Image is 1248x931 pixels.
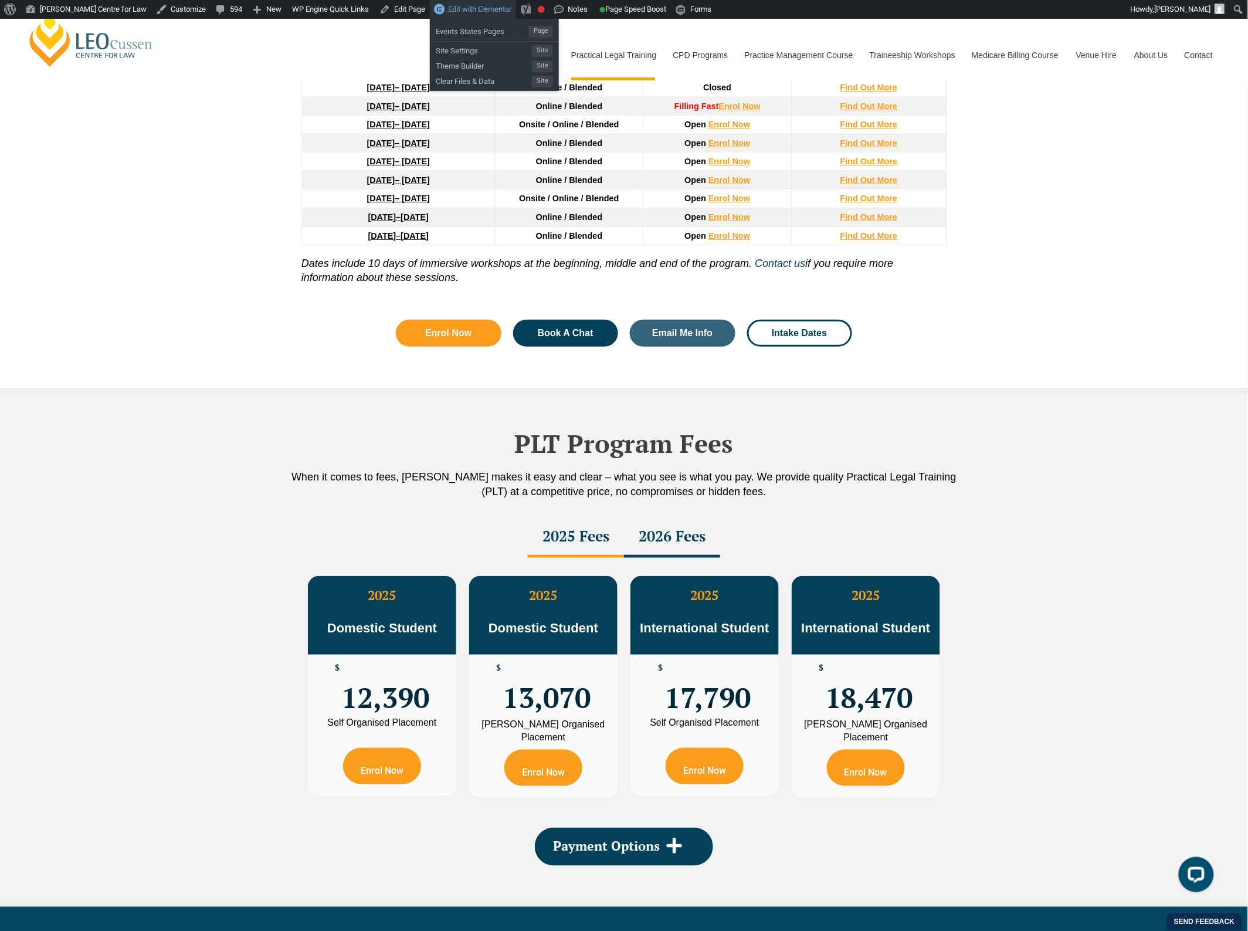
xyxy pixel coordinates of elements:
div: Self Organised Placement [639,718,770,727]
span: 18,470 [825,663,913,709]
a: CPD Programs [664,30,735,80]
span: Onsite / Online / Blended [519,120,619,129]
span: International Student [802,621,931,635]
strong: [DATE] [367,83,395,92]
span: Closed [703,83,731,92]
a: Events States PagesPage [430,22,559,38]
a: Enrol Now [396,320,501,347]
span: Online / Blended [536,212,603,222]
a: Enrol Now [343,748,421,784]
h2: PLT Program Fees [290,429,958,458]
strong: Find Out More [840,120,898,129]
p: if you require more information about these sessions. [301,245,947,285]
a: About Us [1125,30,1176,80]
h3: 2025 [792,588,940,603]
strong: Filling Fast [674,101,719,111]
span: Theme Builder [436,57,532,72]
a: Enrol Now [504,750,582,786]
strong: Find Out More [840,101,898,111]
span: [DATE] [401,231,429,241]
a: Practical Legal Training [562,30,664,80]
span: Events States Pages [436,22,529,38]
a: Find Out More [840,212,898,222]
span: [PERSON_NAME] [1155,5,1211,13]
iframe: LiveChat chat widget [1169,852,1219,902]
div: Self Organised Placement [317,718,447,727]
span: [DATE] [401,212,429,222]
span: Open [684,157,706,166]
strong: Find Out More [840,175,898,185]
a: Email Me Info [630,320,735,347]
a: Enrol Now [708,120,750,129]
strong: [DATE] [367,101,395,111]
a: Enrol Now [708,138,750,148]
a: Enrol Now [708,175,750,185]
span: Clear Files & Data [436,72,532,87]
span: Site Settings [436,42,532,57]
span: Online / Blended [536,175,603,185]
span: Book A Chat [538,329,594,338]
a: Site SettingsSite [430,42,559,57]
span: Site [532,60,553,72]
span: Intake Dates [772,329,827,338]
a: [DATE]– [DATE] [367,194,430,203]
span: $ [819,663,823,672]
a: Find Out More [840,83,898,92]
a: Enrol Now [719,101,761,111]
a: [DATE]– [DATE] [367,83,430,92]
span: $ [335,663,340,672]
a: [DATE]– [DATE] [367,138,430,148]
div: 2026 Fees [624,517,720,558]
span: $ [496,663,501,672]
span: Email Me Info [652,329,713,338]
span: Open [684,120,706,129]
a: [PERSON_NAME] Centre for Law [26,13,156,68]
strong: [DATE] [368,231,396,241]
strong: [DATE] [367,138,395,148]
h3: 2025 [469,588,618,603]
span: Online / Blended [536,138,603,148]
a: Practice Management Course [736,30,861,80]
span: Online / Blended [536,83,603,92]
a: Enrol Now [708,157,750,166]
div: Focus keyphrase not set [538,6,545,13]
span: Payment Options [553,840,660,853]
strong: [DATE] [367,120,395,129]
strong: [DATE] [367,194,395,203]
i: Dates include 10 days of immersive workshops at the beginning, middle and end of the program. [301,258,752,269]
a: Enrol Now [708,212,750,222]
strong: [DATE] [367,157,395,166]
a: Find Out More [840,231,898,241]
a: Find Out More [840,194,898,203]
span: Edit with Elementor [448,5,511,13]
a: [DATE]– [DATE] [367,120,430,129]
a: Enrol Now [666,748,744,784]
strong: Find Out More [840,138,898,148]
a: Enrol Now [708,231,750,241]
a: Clear Files & DataSite [430,72,559,87]
h3: 2025 [308,588,456,603]
a: [DATE]–[DATE] [368,231,429,241]
span: Site [532,76,553,87]
p: When it comes to fees, [PERSON_NAME] makes it easy and clear – what you see is what you pay. We p... [290,470,958,499]
span: 12,390 [341,663,429,709]
a: Contact us [755,258,805,269]
a: [DATE]– [DATE] [367,157,430,166]
a: Contact [1176,30,1222,80]
strong: [DATE] [367,175,395,185]
a: Theme BuilderSite [430,57,559,72]
span: Onsite / Online / Blended [519,194,619,203]
a: [DATE]–[DATE] [368,212,429,222]
a: Venue Hire [1067,30,1125,80]
div: 2025 Fees [528,517,624,558]
span: Domestic Student [327,621,437,635]
span: Site [532,45,553,57]
span: 17,790 [665,663,751,709]
a: [DATE]– [DATE] [367,175,430,185]
a: Medicare Billing Course [963,30,1067,80]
